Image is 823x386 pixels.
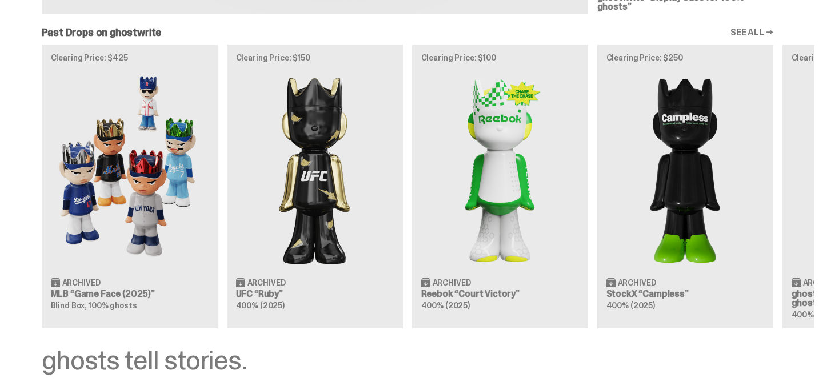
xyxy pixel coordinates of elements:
h3: Reebok “Court Victory” [421,289,579,299]
span: 400% [236,300,258,311]
p: Clearing Price: $100 [421,54,579,62]
span: (2025) [630,300,655,311]
span: Blind Box, [51,300,87,311]
img: Campless [606,71,764,268]
span: ghosts [110,300,137,311]
h3: StockX “Campless” [606,289,764,299]
h2: Past Drops on ghostwrite [42,27,162,38]
span: 100% [89,300,108,311]
p: Clearing Price: $250 [606,54,764,62]
span: Archived [62,279,101,287]
span: Archived [618,279,656,287]
p: Clearing Price: $150 [236,54,394,62]
div: ghosts tell stories. [42,347,773,374]
span: Archived [433,279,471,287]
span: (2025) [445,300,470,311]
a: Clearing Price: $425 Game Face (2025) Archived [42,45,218,328]
img: Court Victory [421,71,579,268]
span: Archived [247,279,286,287]
a: Clearing Price: $100 Court Victory Archived [412,45,588,328]
h3: MLB “Game Face (2025)” [51,289,209,299]
img: Game Face (2025) [51,71,209,268]
span: (2025) [260,300,285,311]
span: 400% [606,300,629,311]
a: SEE ALL → [730,28,773,37]
a: Clearing Price: $150 Ruby Archived [227,45,403,328]
a: Clearing Price: $250 Campless Archived [597,45,773,328]
h3: UFC “Ruby” [236,289,394,299]
span: 400% [421,300,444,311]
span: 400% [792,309,814,320]
img: Ruby [236,71,394,268]
p: Clearing Price: $425 [51,54,209,62]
